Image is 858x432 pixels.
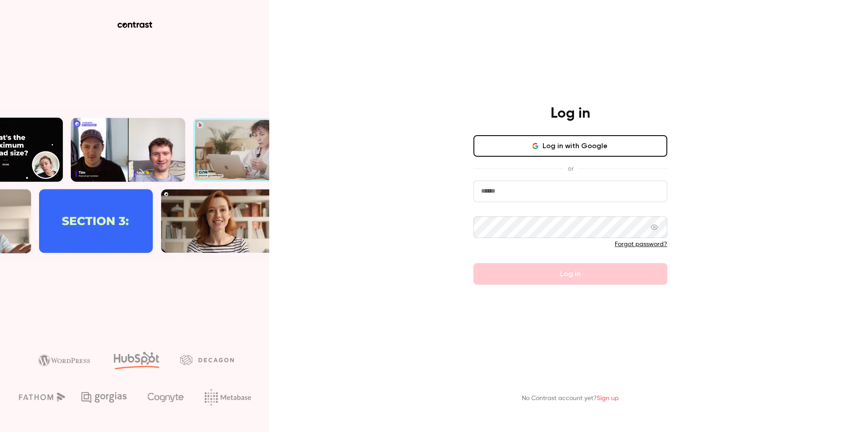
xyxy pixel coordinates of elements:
h4: Log in [551,105,590,123]
a: Sign up [597,395,619,401]
button: Log in with Google [473,135,667,157]
span: or [563,164,578,173]
a: Forgot password? [615,241,667,247]
p: No Contrast account yet? [522,394,619,403]
img: decagon [180,355,234,365]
